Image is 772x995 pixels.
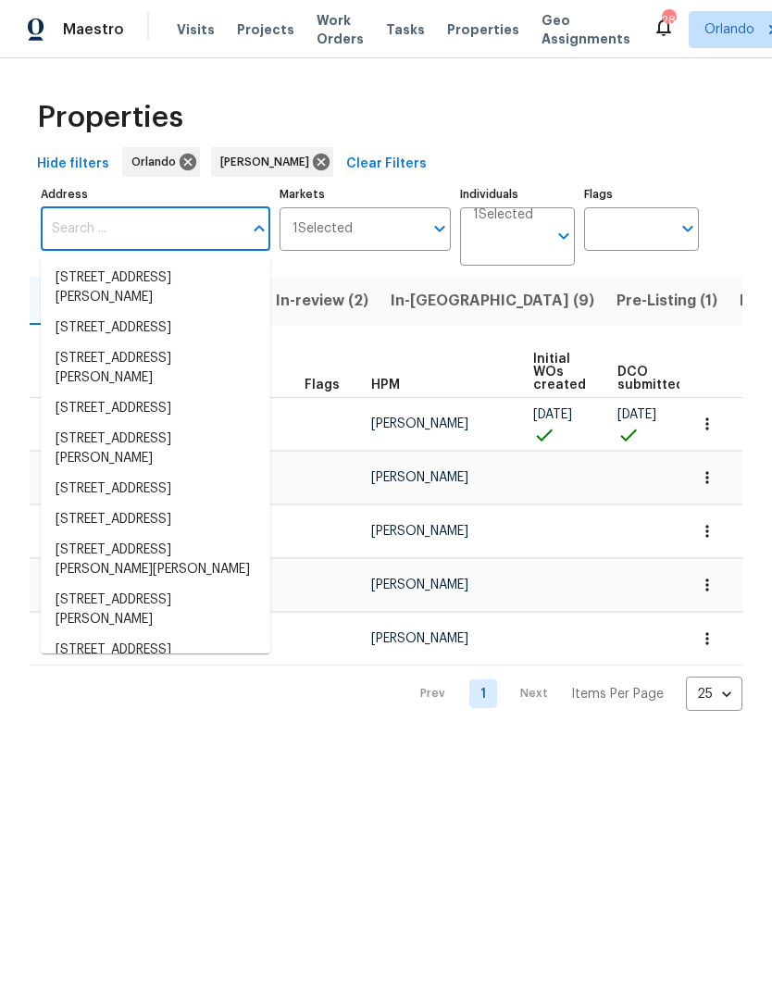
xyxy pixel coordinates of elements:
[37,153,109,176] span: Hide filters
[41,343,270,393] li: [STREET_ADDRESS][PERSON_NAME]
[305,379,340,392] span: Flags
[686,670,742,718] div: 25
[427,216,453,242] button: Open
[571,685,664,703] p: Items Per Page
[704,20,754,39] span: Orlando
[371,471,468,484] span: [PERSON_NAME]
[391,288,594,314] span: In-[GEOGRAPHIC_DATA] (9)
[371,525,468,538] span: [PERSON_NAME]
[41,635,270,665] li: [STREET_ADDRESS]
[460,189,575,200] label: Individuals
[41,263,270,313] li: [STREET_ADDRESS][PERSON_NAME]
[41,393,270,424] li: [STREET_ADDRESS]
[386,23,425,36] span: Tasks
[447,20,519,39] span: Properties
[276,288,368,314] span: In-review (2)
[584,189,699,200] label: Flags
[473,207,533,223] span: 1 Selected
[371,632,468,645] span: [PERSON_NAME]
[41,474,270,504] li: [STREET_ADDRESS]
[41,424,270,474] li: [STREET_ADDRESS][PERSON_NAME]
[675,216,701,242] button: Open
[41,189,270,200] label: Address
[551,223,577,249] button: Open
[617,408,656,421] span: [DATE]
[41,207,243,251] input: Search ...
[37,108,183,127] span: Properties
[211,147,333,177] div: [PERSON_NAME]
[371,578,468,591] span: [PERSON_NAME]
[542,11,630,48] span: Geo Assignments
[41,313,270,343] li: [STREET_ADDRESS]
[533,408,572,421] span: [DATE]
[280,189,452,200] label: Markets
[63,20,124,39] span: Maestro
[220,153,317,171] span: [PERSON_NAME]
[41,535,270,585] li: [STREET_ADDRESS][PERSON_NAME][PERSON_NAME]
[371,379,400,392] span: HPM
[346,153,427,176] span: Clear Filters
[317,11,364,48] span: Work Orders
[30,147,117,181] button: Hide filters
[339,147,434,181] button: Clear Filters
[177,20,215,39] span: Visits
[617,366,684,392] span: DCO submitted
[122,147,200,177] div: Orlando
[41,504,270,535] li: [STREET_ADDRESS]
[469,679,497,708] a: Goto page 1
[662,11,675,30] div: 28
[131,153,183,171] span: Orlando
[293,221,353,237] span: 1 Selected
[41,585,270,635] li: [STREET_ADDRESS][PERSON_NAME]
[237,20,294,39] span: Projects
[246,216,272,242] button: Close
[616,288,717,314] span: Pre-Listing (1)
[533,353,586,392] span: Initial WOs created
[403,677,742,711] nav: Pagination Navigation
[371,417,468,430] span: [PERSON_NAME]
